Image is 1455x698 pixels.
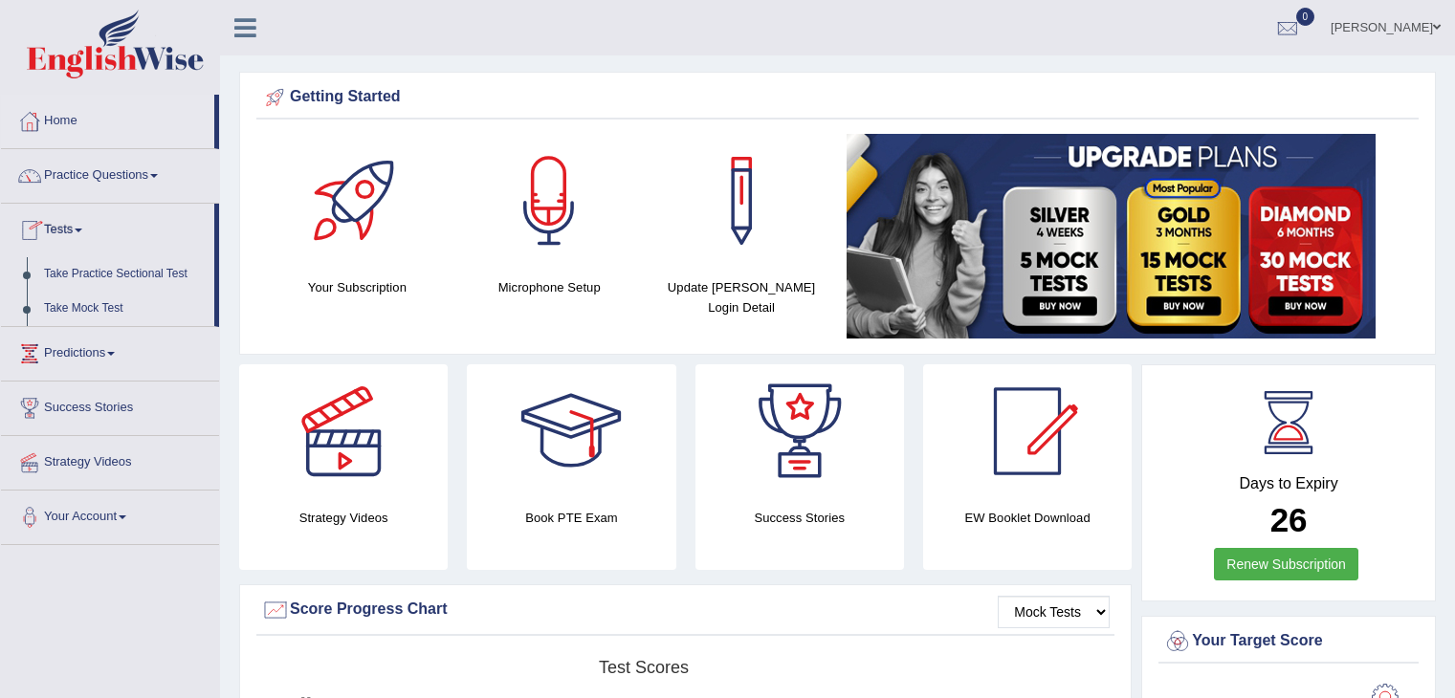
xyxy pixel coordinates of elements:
tspan: Test scores [599,658,689,677]
h4: Success Stories [695,508,904,528]
div: Getting Started [261,83,1414,112]
span: 0 [1296,8,1315,26]
a: Take Mock Test [35,292,214,326]
a: Success Stories [1,382,219,429]
h4: Your Subscription [271,277,444,297]
div: Score Progress Chart [261,596,1110,624]
a: Predictions [1,327,219,375]
a: Tests [1,204,214,251]
h4: Update [PERSON_NAME] Login Detail [655,277,828,317]
a: History [35,325,214,360]
a: Your Account [1,491,219,538]
h4: Microphone Setup [463,277,636,297]
h4: Book PTE Exam [467,508,675,528]
a: Practice Questions [1,149,219,197]
div: Your Target Score [1163,627,1414,656]
img: small5.jpg [847,134,1376,338]
a: Renew Subscription [1214,548,1358,580]
h4: Days to Expiry [1163,475,1414,492]
h4: EW Booklet Download [923,508,1132,528]
b: 26 [1270,501,1308,538]
a: Take Practice Sectional Test [35,257,214,292]
a: Home [1,95,214,142]
h4: Strategy Videos [239,508,448,528]
a: Strategy Videos [1,436,219,484]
